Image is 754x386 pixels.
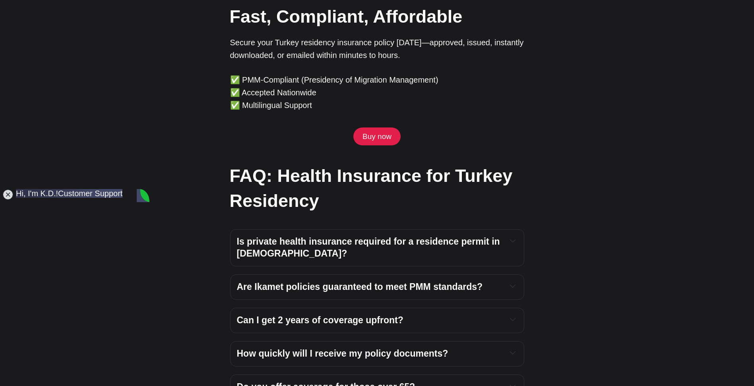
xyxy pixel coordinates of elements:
[237,348,448,359] strong: How quickly will I receive my policy documents?
[508,281,518,291] button: Expand toggle to read content
[230,36,524,62] p: Secure your Turkey residency insurance policy [DATE]—approved, issued, instantly downloaded, or e...
[353,127,400,146] a: Buy now
[508,236,518,245] button: Expand toggle to read content
[230,73,524,112] p: ✅ PMM-Compliant (Presidency of Migration Management) ✅ Accepted Nationwide ✅ Multilingual Support
[237,236,503,259] strong: Is private health insurance required for a residence permit in [DEMOGRAPHIC_DATA]?
[230,6,463,27] strong: Fast, Compliant, Affordable
[508,315,518,324] button: Expand toggle to read content
[237,282,483,292] strong: Are Ikamet policies guaranteed to meet PMM standards?
[508,348,518,357] button: Expand toggle to read content
[237,315,403,325] strong: Can I get 2 years of coverage upfront?
[230,166,513,211] strong: FAQ: Health Insurance for Turkey Residency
